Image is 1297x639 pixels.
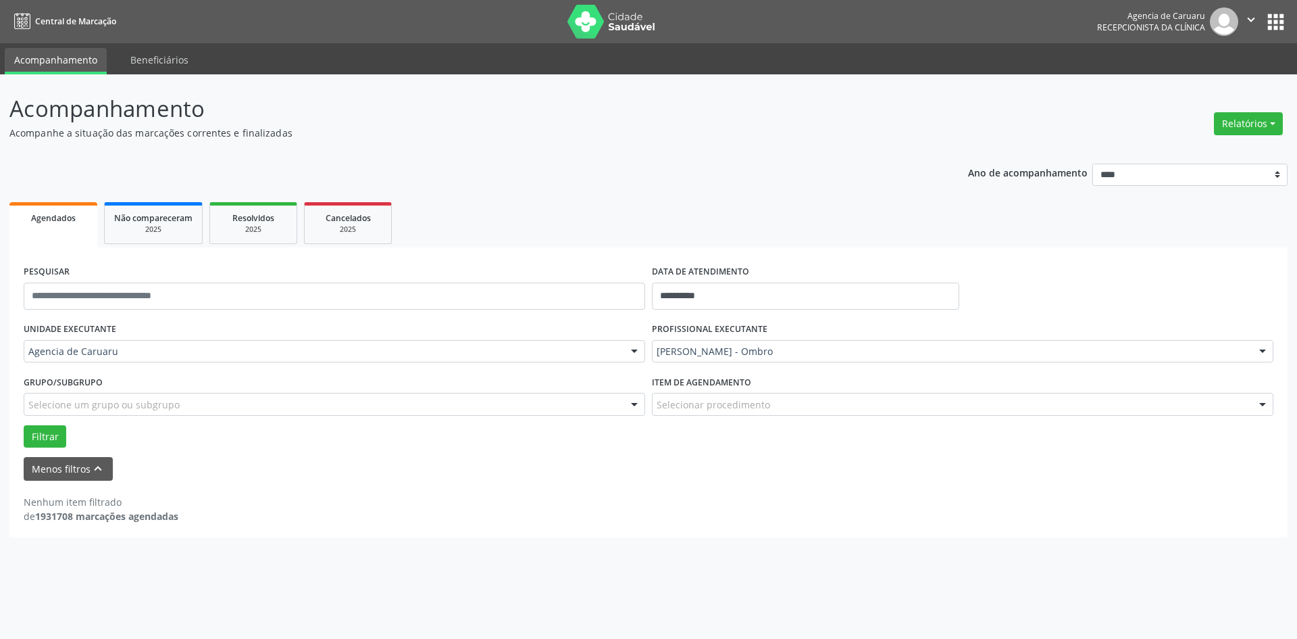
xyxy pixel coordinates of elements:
p: Ano de acompanhamento [968,164,1088,181]
span: Recepcionista da clínica [1097,22,1205,33]
button: Filtrar [24,425,66,448]
div: Agencia de Caruaru [1097,10,1205,22]
div: Nenhum item filtrado [24,495,178,509]
a: Acompanhamento [5,48,107,74]
div: de [24,509,178,523]
i: keyboard_arrow_up [91,461,105,476]
p: Acompanhe a situação das marcações correntes e finalizadas [9,126,904,140]
a: Beneficiários [121,48,198,72]
span: Selecione um grupo ou subgrupo [28,398,180,412]
div: 2025 [314,224,382,235]
a: Central de Marcação [9,10,116,32]
strong: 1931708 marcações agendadas [35,510,178,523]
button: Relatórios [1214,112,1283,135]
span: [PERSON_NAME] - Ombro [657,345,1246,358]
span: Não compareceram [114,212,193,224]
div: 2025 [220,224,287,235]
label: Grupo/Subgrupo [24,372,103,393]
p: Acompanhamento [9,92,904,126]
img: img [1210,7,1238,36]
button: apps [1264,10,1288,34]
i:  [1244,12,1258,27]
label: UNIDADE EXECUTANTE [24,319,116,340]
button:  [1238,7,1264,36]
button: Menos filtroskeyboard_arrow_up [24,457,113,481]
span: Selecionar procedimento [657,398,770,412]
div: 2025 [114,224,193,235]
label: DATA DE ATENDIMENTO [652,262,749,283]
label: Item de agendamento [652,372,751,393]
span: Cancelados [326,212,371,224]
span: Central de Marcação [35,16,116,27]
span: Agencia de Caruaru [28,345,617,358]
span: Agendados [31,212,76,224]
label: PROFISSIONAL EXECUTANTE [652,319,767,340]
label: PESQUISAR [24,262,70,283]
span: Resolvidos [232,212,274,224]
